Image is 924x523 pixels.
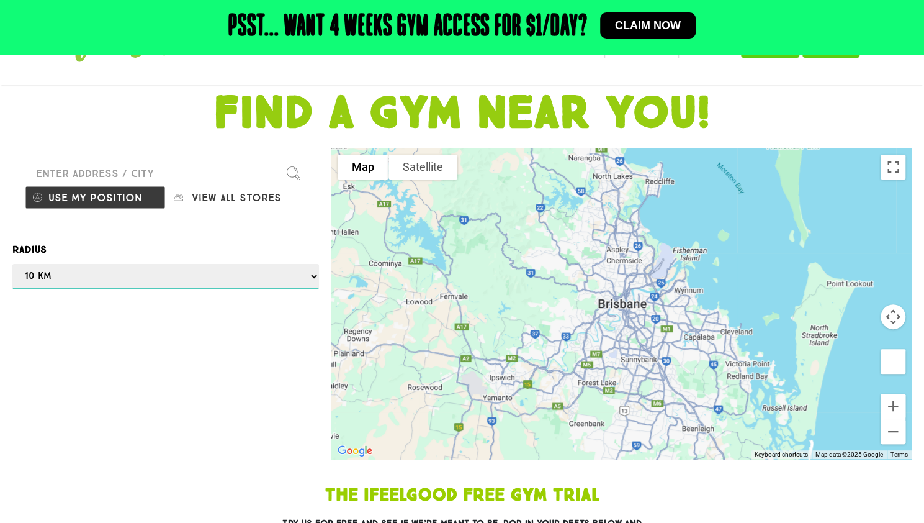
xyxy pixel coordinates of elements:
[338,155,388,180] button: Show street map
[228,12,588,42] h2: Psst... Want 4 weeks gym access for $1/day?
[881,349,905,374] button: Drag Pegman onto the map to open Street View
[12,242,319,258] label: Radius
[287,166,300,180] img: search.svg
[334,443,375,459] a: Click to see this area on Google Maps
[755,450,808,459] button: Keyboard shortcuts
[881,155,905,180] button: Toggle fullscreen view
[881,394,905,419] button: Zoom in
[189,487,735,504] h1: The IfeelGood Free Gym Trial
[388,155,457,180] button: Show satellite imagery
[334,443,375,459] img: Google
[615,20,681,31] span: Claim now
[881,419,905,444] button: Zoom out
[166,186,307,209] button: View all stores
[890,451,908,458] a: Terms (opens in new tab)
[25,186,166,209] button: Use my position
[881,304,905,329] button: Map camera controls
[815,451,883,458] span: Map data ©2025 Google
[6,91,918,136] h1: FIND A GYM NEAR YOU!
[600,12,696,39] a: Claim now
